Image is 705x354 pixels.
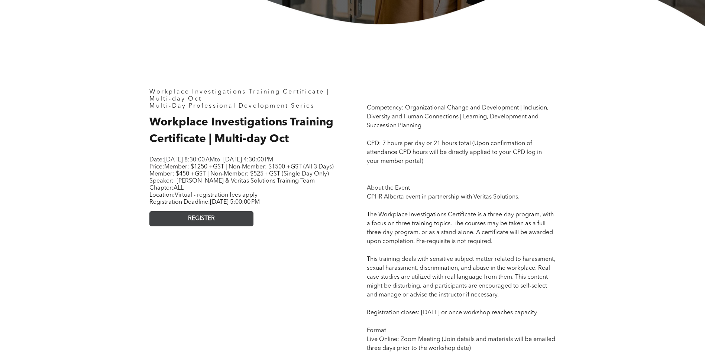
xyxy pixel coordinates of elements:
[149,164,334,177] span: Price:
[149,164,334,177] span: Member: $1250 +GST | Non-Member: $1500 +GST (All 3 Days) Member: $450 +GST | Non-Member: $525 +GS...
[210,199,260,205] span: [DATE] 5:00:00 PM
[149,178,174,184] span: Speaker:
[175,192,258,198] span: Virtual - registration fees apply
[149,185,184,191] span: Chapter:
[149,89,329,102] span: Workplace Investigations Training Certificate | Multi-day Oct
[177,178,315,184] span: [PERSON_NAME] & Veritas Solutions Training Team
[149,103,314,109] span: Multi-Day Professional Development Series
[149,117,333,145] span: Workplace Investigations Training Certificate | Multi-day Oct
[149,192,260,205] span: Location: Registration Deadline:
[149,157,220,163] span: Date: to
[188,215,215,222] span: REGISTER
[223,157,273,163] span: [DATE] 4:30:00 PM
[164,157,215,163] span: [DATE] 8:30:00 AM
[174,185,184,191] span: ALL
[149,211,253,226] a: REGISTER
